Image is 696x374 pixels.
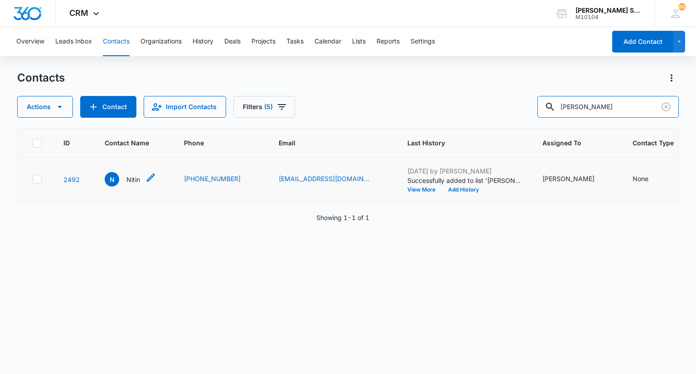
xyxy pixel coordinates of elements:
[63,138,70,148] span: ID
[264,104,273,110] span: (5)
[80,96,136,118] button: Add Contact
[678,3,686,10] span: 60
[105,172,119,187] span: N
[140,27,182,56] button: Organizations
[69,8,88,18] span: CRM
[316,213,369,222] p: Showing 1-1 of 1
[184,138,244,148] span: Phone
[659,100,673,114] button: Clear
[407,187,442,192] button: View More
[612,31,673,53] button: Add Contact
[105,138,149,148] span: Contact Name
[542,138,598,148] span: Assigned To
[103,27,130,56] button: Contacts
[633,138,674,148] span: Contact Type
[575,14,642,20] div: account id
[144,96,226,118] button: Import Contacts
[377,27,400,56] button: Reports
[442,187,485,192] button: Add History
[542,174,594,183] div: [PERSON_NAME]
[17,71,65,85] h1: Contacts
[575,7,642,14] div: account name
[251,27,275,56] button: Projects
[407,138,507,148] span: Last History
[664,71,679,85] button: Actions
[184,174,257,185] div: Phone - (630) 973-7226 - Select to Edit Field
[633,174,648,183] div: None
[286,27,304,56] button: Tasks
[411,27,435,56] button: Settings
[279,174,386,185] div: Email - nitin.p@me.com - Select to Edit Field
[126,175,140,184] p: Nitin
[537,96,679,118] input: Search Contacts
[184,174,241,183] a: [PHONE_NUMBER]
[55,27,92,56] button: Leads Inbox
[314,27,341,56] button: Calendar
[633,174,665,185] div: Contact Type - None - Select to Edit Field
[407,176,521,185] p: Successfully added to list '[PERSON_NAME] Leads'.
[16,27,44,56] button: Overview
[352,27,366,56] button: Lists
[279,174,369,183] a: [EMAIL_ADDRESS][DOMAIN_NAME]
[105,172,156,187] div: Contact Name - Nitin - Select to Edit Field
[407,166,521,176] p: [DATE] by [PERSON_NAME]
[279,138,372,148] span: Email
[224,27,241,56] button: Deals
[678,3,686,10] div: notifications count
[542,174,611,185] div: Assigned To - Ted DiMayo - Select to Edit Field
[63,176,80,183] a: Navigate to contact details page for Nitin
[193,27,213,56] button: History
[17,96,73,118] button: Actions
[233,96,295,118] button: Filters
